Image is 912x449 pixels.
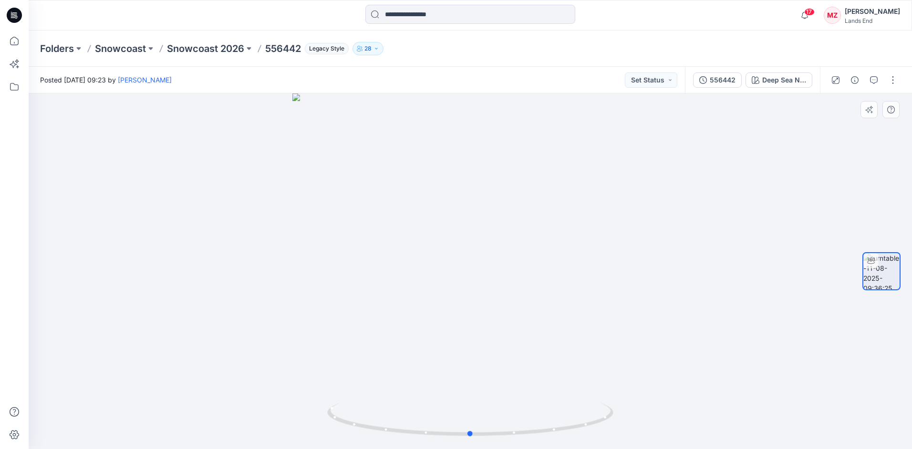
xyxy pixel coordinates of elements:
p: 28 [364,43,372,54]
div: Deep Sea Navy [762,75,806,85]
a: [PERSON_NAME] [118,76,172,84]
div: 556442 [710,75,736,85]
a: Snowcoast 2026 [167,42,244,55]
img: turntable-11-08-2025-09:36:25 [863,253,900,289]
span: Legacy Style [305,43,349,54]
a: Folders [40,42,74,55]
span: Posted [DATE] 09:23 by [40,75,172,85]
span: 17 [804,8,815,16]
button: Deep Sea Navy [746,72,812,88]
button: Legacy Style [301,42,349,55]
a: Snowcoast [95,42,146,55]
div: MZ [824,7,841,24]
div: [PERSON_NAME] [845,6,900,17]
button: Details [847,72,862,88]
button: 28 [352,42,383,55]
div: Lands End [845,17,900,24]
button: 556442 [693,72,742,88]
p: 556442 [265,42,301,55]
